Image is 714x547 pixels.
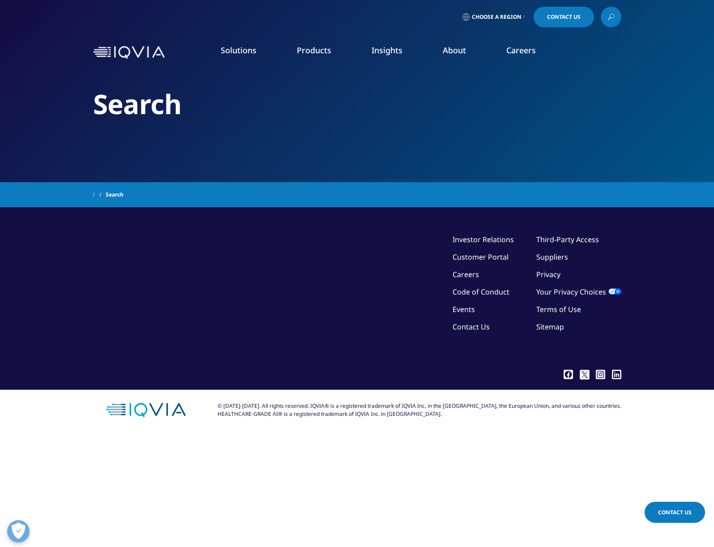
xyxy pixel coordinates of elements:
[536,304,581,314] a: Terms of Use
[536,322,564,332] a: Sitemap
[645,502,705,523] a: Contact Us
[7,520,30,543] button: Präferenzen öffnen
[472,13,522,21] span: Choose a Region
[221,45,257,56] a: Solutions
[536,235,599,244] a: Third-Party Access
[534,7,594,27] a: Contact Us
[453,235,514,244] a: Investor Relations
[453,287,509,297] a: Code of Conduct
[93,87,621,121] h2: Search
[168,31,621,73] nav: Primary
[658,509,692,516] span: Contact Us
[453,304,475,314] a: Events
[536,269,560,279] a: Privacy
[106,187,124,203] span: Search
[297,45,331,56] a: Products
[536,287,621,297] a: Your Privacy Choices
[547,14,581,20] span: Contact Us
[443,45,466,56] a: About
[453,252,509,262] a: Customer Portal
[453,269,479,279] a: Careers
[93,46,165,59] img: IQVIA Healthcare Information Technology and Pharma Clinical Research Company
[218,402,621,418] div: © [DATE]-[DATE]. All rights reserved. IQVIA® is a registered trademark of IQVIA Inc. in the [GEOG...
[506,45,536,56] a: Careers
[453,322,490,332] a: Contact Us
[372,45,402,56] a: Insights
[536,252,568,262] a: Suppliers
